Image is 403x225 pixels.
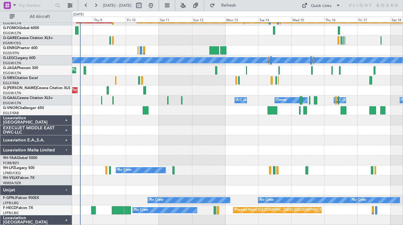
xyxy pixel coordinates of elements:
[3,196,16,200] span: F-GPNJ
[3,161,19,165] a: FCBB/BZV
[3,36,17,40] span: G-GARE
[3,166,15,170] span: 9H-LPZ
[3,106,44,110] a: G-VNORChallenger 650
[352,196,366,205] div: No Crew
[3,56,16,60] span: G-LEGC
[3,46,38,50] a: G-ENRGPraetor 600
[16,15,64,19] span: All Aircraft
[3,21,21,25] a: EGGW/LTN
[3,71,21,75] a: EGGW/LTN
[3,211,19,215] a: LFPB/LBG
[103,3,132,8] span: [DATE] - [DATE]
[291,17,324,22] div: Wed 15
[3,156,37,160] a: 9H-YAAGlobal 5000
[3,101,21,105] a: EGGW/LTN
[3,66,17,70] span: G-JAGA
[235,206,330,215] div: Planned Maint [GEOGRAPHIC_DATA] ([GEOGRAPHIC_DATA])
[299,1,344,10] button: Quick Links
[3,166,35,170] a: 9H-LPZLegacy 500
[311,3,331,9] div: Quick Links
[3,26,39,30] a: G-FOMOGlobal 6000
[18,1,53,10] input: Trip Number
[207,1,243,10] button: Refresh
[3,206,16,210] span: F-HECD
[357,17,390,22] div: Fri 17
[3,181,21,185] a: WMSA/SZB
[236,96,261,105] div: A/C Unavailable
[3,41,21,45] a: EGNR/CEG
[73,12,84,17] div: [DATE]
[149,196,163,205] div: No Crew
[3,91,21,95] a: EGGW/LTN
[3,56,35,60] a: G-LEGCLegacy 600
[3,176,35,180] a: 9H-VSLKFalcon 7X
[3,51,19,55] a: EGSS/STN
[192,17,225,22] div: Sun 12
[3,111,19,115] a: EGLF/FAB
[3,86,70,90] a: G-[PERSON_NAME]Cessna Citation XLS
[126,17,159,22] div: Fri 10
[3,76,15,80] span: G-SIRS
[3,76,38,80] a: G-SIRSCitation Excel
[3,106,18,110] span: G-VNOR
[324,17,357,22] div: Thu 16
[276,96,287,105] div: Owner
[3,201,19,205] a: LFPB/LBG
[7,12,66,22] button: All Aircraft
[3,31,21,35] a: EGGW/LTN
[3,86,37,90] span: G-[PERSON_NAME]
[3,176,18,180] span: 9H-VSLK
[3,196,39,200] a: F-GPNJFalcon 900EX
[258,17,291,22] div: Tue 14
[60,17,93,22] div: Wed 8
[3,171,21,175] a: LFMD/CEQ
[225,17,258,22] div: Mon 13
[3,96,53,100] a: G-GAALCessna Citation XLS+
[93,17,126,22] div: Thu 9
[3,36,53,40] a: G-GARECessna Citation XLS+
[3,96,17,100] span: G-GAAL
[159,17,192,22] div: Sat 11
[3,61,21,65] a: EGGW/LTN
[3,46,17,50] span: G-ENRG
[260,196,274,205] div: No Crew
[118,166,132,175] div: No Crew
[3,66,38,70] a: G-JAGAPhenom 300
[3,26,18,30] span: G-FOMO
[216,3,241,8] span: Refresh
[3,206,33,210] a: F-HECDFalcon 7X
[3,81,19,85] a: EGLF/FAB
[3,156,17,160] span: 9H-YAA
[134,206,148,215] div: No Crew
